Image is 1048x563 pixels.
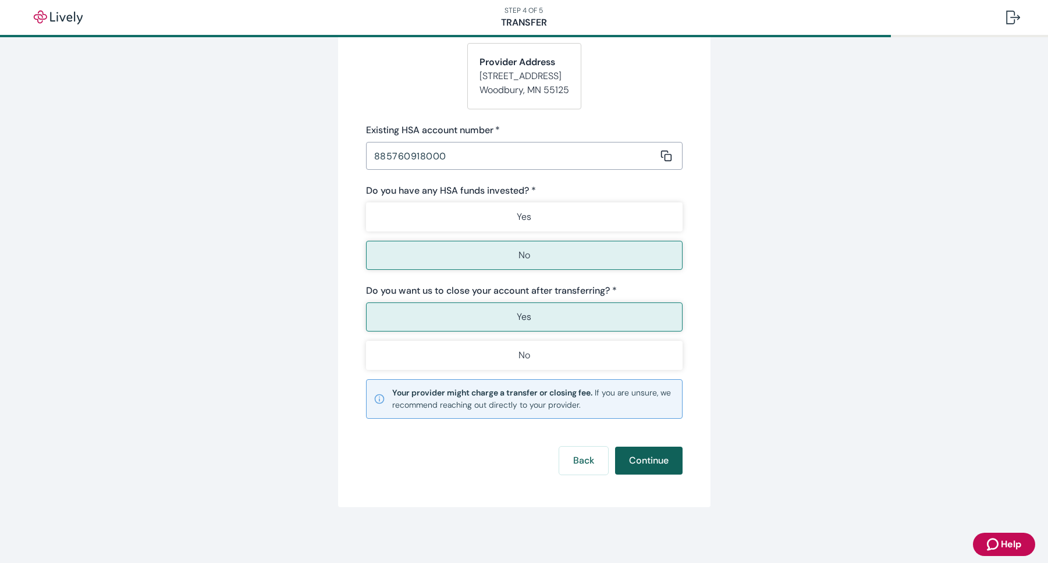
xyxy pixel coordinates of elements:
[479,83,569,97] p: Woodbury , MN 55125
[366,123,500,137] label: Existing HSA account number
[392,387,675,411] small: If you are unsure, we recommend reaching out directly to your provider.
[366,284,617,298] label: Do you want us to close your account after transferring? *
[479,69,569,83] p: [STREET_ADDRESS]
[1001,537,1021,551] span: Help
[973,533,1035,556] button: Zendesk support iconHelp
[479,56,555,68] strong: Provider Address
[518,248,530,262] p: No
[366,241,683,270] button: No
[517,310,531,324] p: Yes
[26,10,91,24] img: Lively
[658,148,674,164] button: Copy message content to clipboard
[366,302,683,332] button: Yes
[559,447,608,475] button: Back
[366,184,536,198] label: Do you have any HSA funds invested? *
[660,150,672,162] svg: Copy to clipboard
[392,387,592,398] strong: Your provider might charge a transfer or closing fee.
[366,341,683,370] button: No
[366,202,683,231] button: Yes
[517,210,531,224] p: Yes
[518,348,530,362] p: No
[997,3,1029,31] button: Log out
[615,447,683,475] button: Continue
[987,537,1001,551] svg: Zendesk support icon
